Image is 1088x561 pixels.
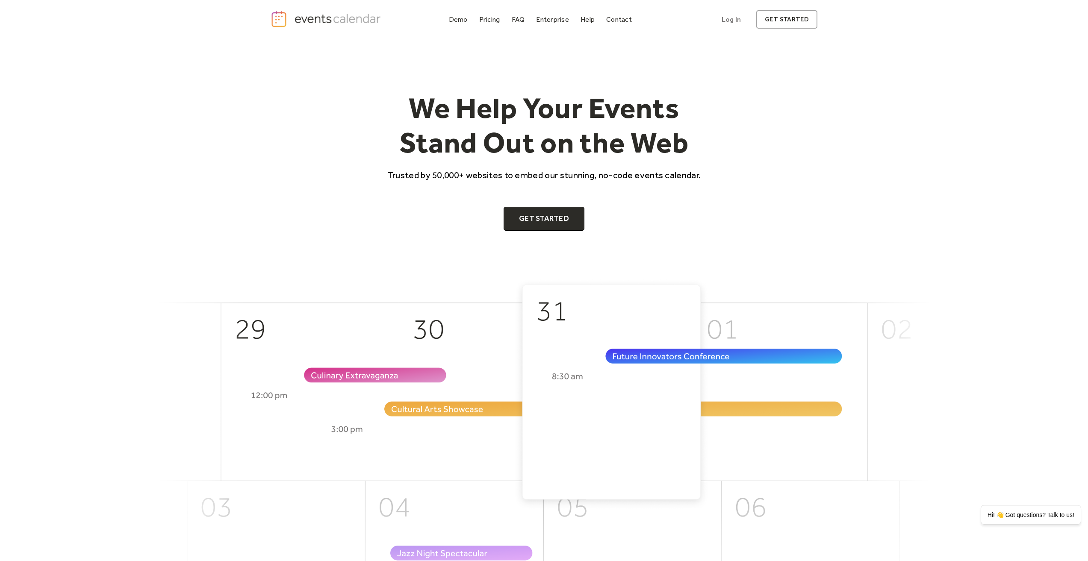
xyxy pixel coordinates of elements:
[603,14,635,25] a: Contact
[581,17,595,22] div: Help
[512,17,525,22] div: FAQ
[476,14,504,25] a: Pricing
[756,10,817,29] a: get started
[713,10,749,29] a: Log In
[271,10,383,28] a: home
[380,169,708,181] p: Trusted by 50,000+ websites to embed our stunning, no-code events calendar.
[449,17,468,22] div: Demo
[504,207,584,231] a: Get Started
[508,14,528,25] a: FAQ
[445,14,471,25] a: Demo
[380,91,708,160] h1: We Help Your Events Stand Out on the Web
[533,14,572,25] a: Enterprise
[536,17,569,22] div: Enterprise
[479,17,500,22] div: Pricing
[606,17,632,22] div: Contact
[577,14,598,25] a: Help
